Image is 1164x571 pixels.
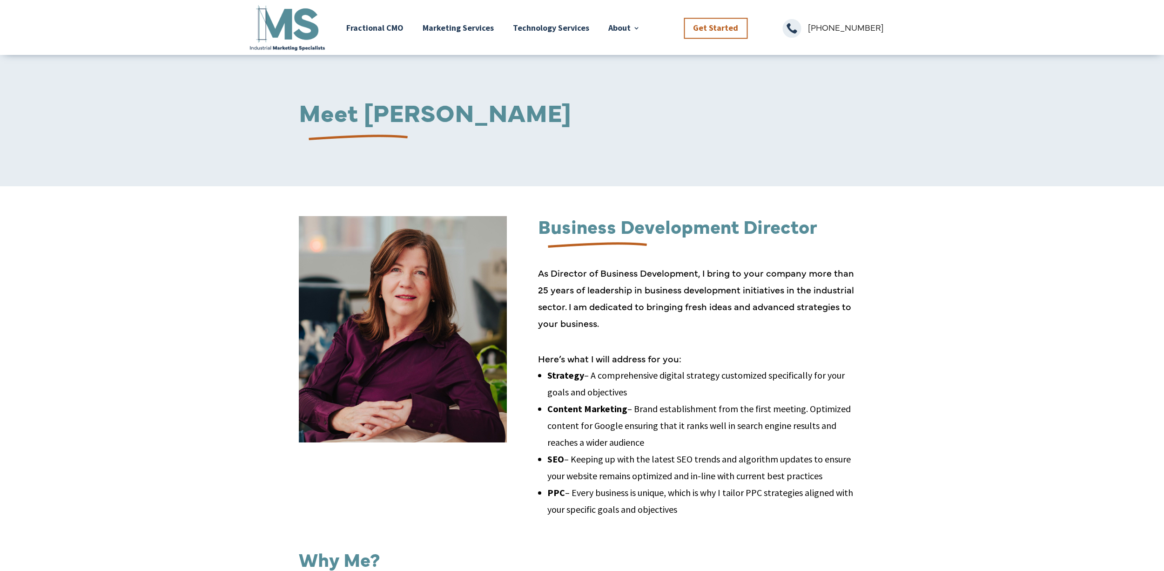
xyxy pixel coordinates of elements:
a: Get Started [684,18,747,39]
a: Marketing Services [423,3,494,52]
span:  [782,19,801,38]
li: – A comprehensive digital strategy customized specifically for your goals and objectives [547,367,865,401]
li: – Brand establishment from the first meeting. Optimized content for Google ensuring that it ranks... [547,401,865,451]
img: underline [299,126,411,150]
img: Roxanne [299,216,507,442]
h1: Meet [PERSON_NAME] [299,99,865,129]
strong: Strategy [547,369,584,381]
a: About [608,3,640,52]
li: – Every business is unique, which is why I tailor PPC strategies aligned with your specific goals... [547,484,865,518]
li: – Keeping up with the latest SEO trends and algorithm updates to ensure your website remains opti... [547,451,865,484]
h2: Business Development Director [538,216,865,240]
p: Here’s what I will address for you: [538,350,865,367]
img: underline [538,234,651,258]
a: Fractional CMO [346,3,404,52]
strong: SEO [547,453,564,465]
p: As Director of Business Development, I bring to your company more than 25 years of leadership in ... [538,265,865,341]
a: Technology Services [513,3,589,52]
strong: PPC [547,487,565,498]
p: [PHONE_NUMBER] [808,19,916,36]
strong: Content Marketing [547,403,627,415]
